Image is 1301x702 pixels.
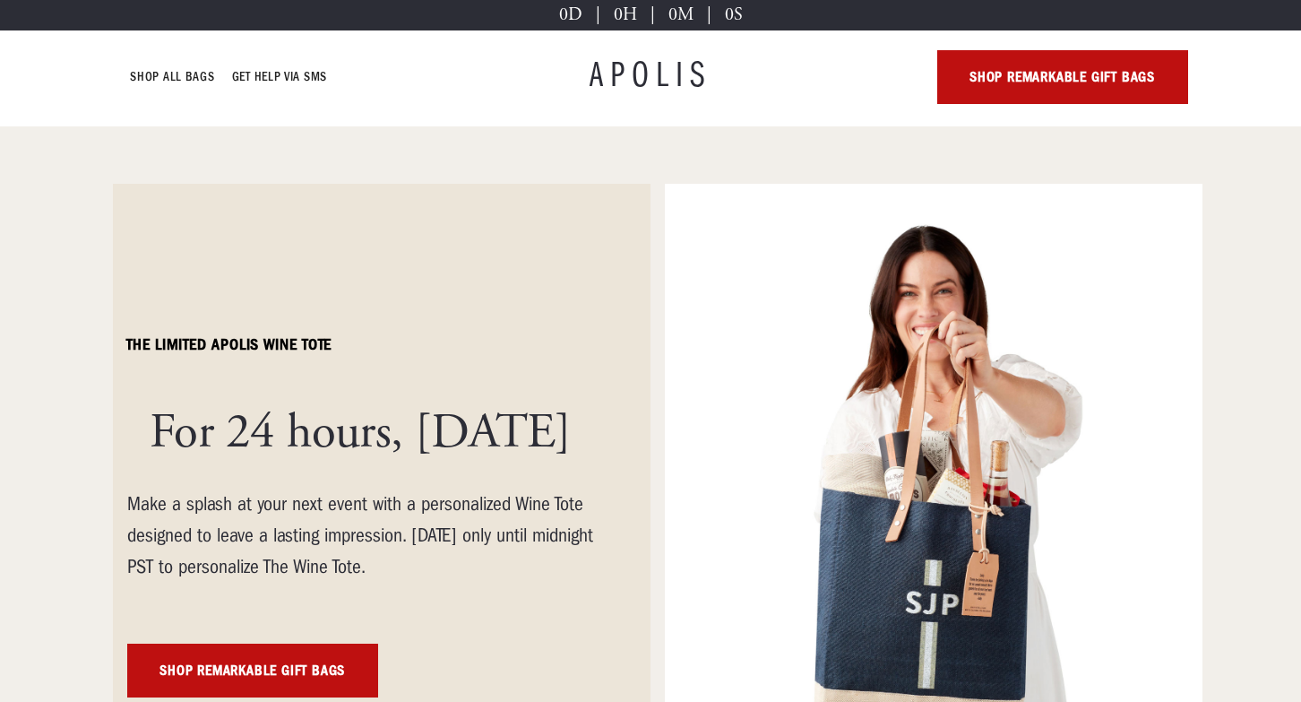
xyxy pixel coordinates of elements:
[590,59,711,95] a: APOLIS
[937,50,1188,104] a: SHOP REMARKABLE GIFT BAGS
[131,66,214,88] a: Shop ALL BAGS
[127,644,378,698] a: SHOP REMARKABLE GIFT BAGS
[232,66,327,88] a: GET HELP VIA SMS
[127,489,593,583] div: Make a splash at your next event with a personalized Wine Tote designed to leave a lasting impres...
[126,335,332,354] strong: THE limited APOLIS wine tote
[159,663,345,679] strong: SHOP REMARKABLE GIFT BAGS
[969,69,1155,85] strong: SHOP REMARKABLE GIFT BAGS
[150,406,571,460] h1: For 24 hours, [DATE]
